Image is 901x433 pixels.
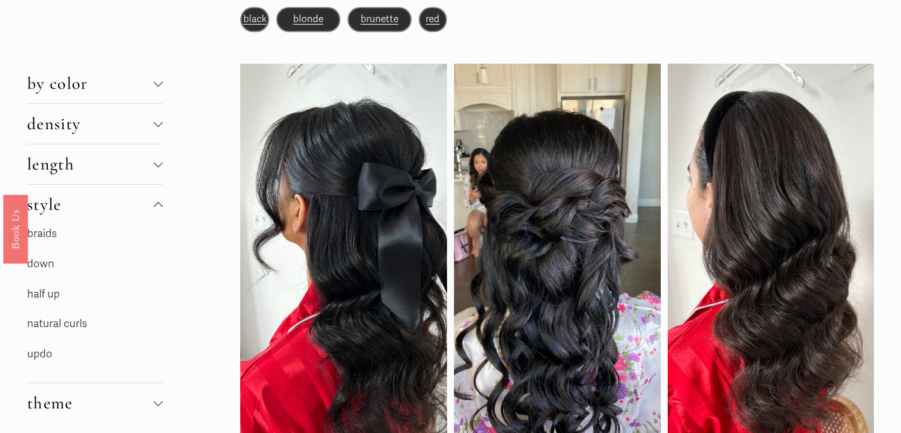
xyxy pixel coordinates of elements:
[27,185,163,224] button: style
[27,224,163,383] div: style
[361,13,398,25] a: brunette
[27,227,57,240] a: braids
[27,194,154,215] span: style
[27,64,163,103] button: by color
[3,194,28,263] a: Book Us
[27,383,163,423] button: theme
[27,154,154,175] span: length
[27,287,60,301] a: half up
[27,393,154,413] span: theme
[27,317,87,330] a: natural curls
[27,257,54,270] a: down
[293,13,323,25] a: blonde
[27,347,52,361] a: updo
[27,113,154,134] span: density
[243,13,267,25] a: black
[27,73,154,94] span: by color
[426,13,439,25] a: red
[27,104,163,144] button: density
[27,144,163,184] button: length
